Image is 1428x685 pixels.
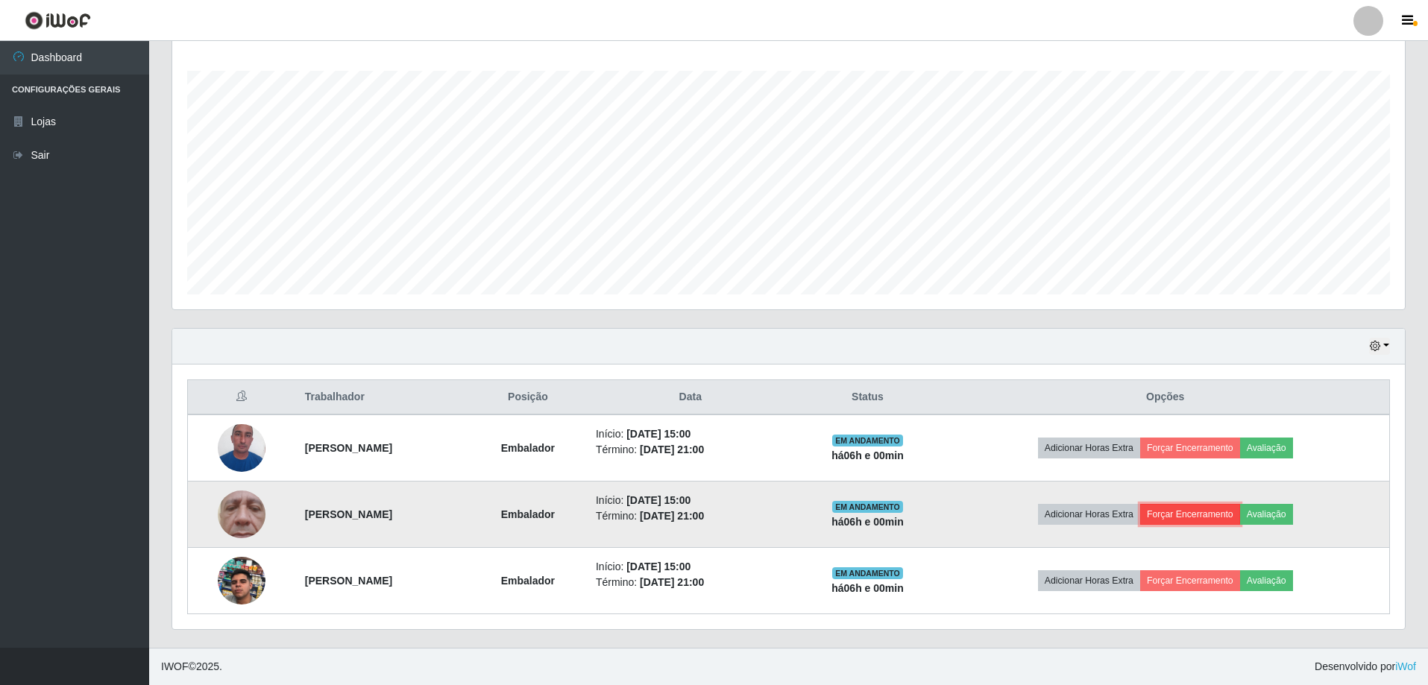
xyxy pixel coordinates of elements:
[218,461,265,567] img: 1747494723003.jpeg
[161,660,189,672] span: IWOF
[1315,659,1416,675] span: Desenvolvido por
[161,659,222,675] span: © 2025 .
[1395,660,1416,672] a: iWof
[640,443,704,455] time: [DATE] 21:00
[305,575,392,587] strong: [PERSON_NAME]
[1240,504,1293,525] button: Avaliação
[501,442,555,454] strong: Embalador
[296,380,469,415] th: Trabalhador
[305,442,392,454] strong: [PERSON_NAME]
[305,508,392,520] strong: [PERSON_NAME]
[469,380,587,415] th: Posição
[941,380,1389,415] th: Opções
[1038,438,1140,458] button: Adicionar Horas Extra
[832,501,903,513] span: EM ANDAMENTO
[626,428,691,440] time: [DATE] 15:00
[831,516,904,528] strong: há 06 h e 00 min
[596,442,785,458] li: Término:
[640,510,704,522] time: [DATE] 21:00
[626,494,691,506] time: [DATE] 15:00
[501,508,555,520] strong: Embalador
[596,508,785,524] li: Término:
[1240,570,1293,591] button: Avaliação
[596,575,785,590] li: Término:
[25,11,91,30] img: CoreUI Logo
[831,582,904,594] strong: há 06 h e 00 min
[832,567,903,579] span: EM ANDAMENTO
[596,559,785,575] li: Início:
[596,426,785,442] li: Início:
[640,576,704,588] time: [DATE] 21:00
[501,575,555,587] strong: Embalador
[1240,438,1293,458] button: Avaliação
[1038,504,1140,525] button: Adicionar Horas Extra
[831,449,904,461] strong: há 06 h e 00 min
[1038,570,1140,591] button: Adicionar Horas Extra
[587,380,794,415] th: Data
[832,435,903,446] span: EM ANDAMENTO
[626,561,691,572] time: [DATE] 15:00
[218,416,265,479] img: 1728497043228.jpeg
[596,493,785,508] li: Início:
[794,380,942,415] th: Status
[218,538,265,623] img: 1758147536272.jpeg
[1140,570,1240,591] button: Forçar Encerramento
[1140,438,1240,458] button: Forçar Encerramento
[1140,504,1240,525] button: Forçar Encerramento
